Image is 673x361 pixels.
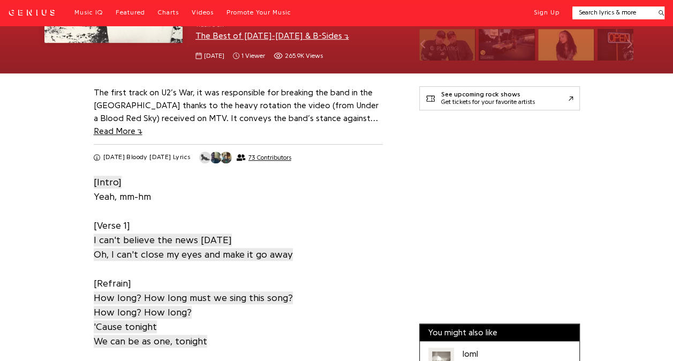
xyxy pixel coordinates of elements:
a: Promote Your Music [226,9,291,17]
span: 265,919 views [274,51,323,61]
div: loml [463,348,512,360]
div: Get tickets for your favorite artists [441,99,535,106]
span: How long? How long must we sing this song? How long? How long? [94,291,293,319]
span: Videos [192,9,214,16]
a: I can't believe the news [DATE]Oh, I can't close my eyes and make it go away [94,232,293,261]
span: [DATE] [204,51,224,61]
button: Sign Up [534,9,559,17]
a: Charts [158,9,179,17]
input: Search lyrics & more [572,8,652,17]
span: 'Cause tonight We can be as one, tonight [94,320,207,348]
span: Read More [94,127,142,136]
span: 1 viewer [233,51,265,61]
button: 73 Contributors [199,151,291,164]
span: I can't believe the news [DATE] Oh, I can't close my eyes and make it go away [94,234,293,261]
h2: [DATE] Bloody [DATE] Lyrics [103,153,191,162]
div: You might also like [420,324,579,341]
a: How long? How long must we sing this song?How long? How long? [94,290,293,319]
a: 'Cause tonightWe can be as one, tonight [94,319,207,348]
span: [Intro] [94,176,122,189]
a: The Best of [DATE]-[DATE] & B-Sides [195,32,349,40]
span: Promote Your Music [226,9,291,16]
div: See upcoming rock shows [441,91,535,99]
iframe: Advertisement [419,125,580,259]
a: Music IQ [74,9,103,17]
span: 1 viewer [241,51,265,61]
span: Charts [158,9,179,16]
a: See upcoming rock showsGet tickets for your favorite artists [419,86,580,110]
span: 73 Contributors [248,154,291,161]
a: [Intro] [94,175,122,189]
span: Featured [116,9,145,16]
span: Music IQ [74,9,103,16]
span: 265.9K views [285,51,323,61]
a: The first track on U2’s War, it was responsible for breaking the band in the [GEOGRAPHIC_DATA] th... [94,88,379,136]
a: Videos [192,9,214,17]
a: Featured [116,9,145,17]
